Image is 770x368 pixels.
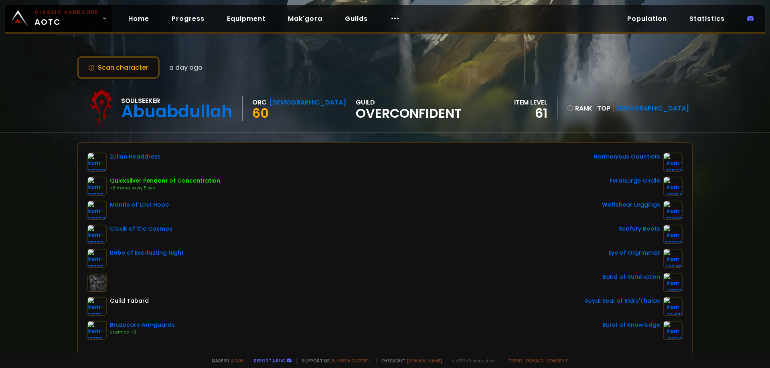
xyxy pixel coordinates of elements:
span: Checkout [376,358,442,364]
img: item-22720 [87,153,107,172]
a: Equipment [221,10,272,27]
img: item-12545 [663,249,683,268]
a: Consent [547,358,568,364]
img: item-18527 [663,153,683,172]
span: [DEMOGRAPHIC_DATA] [612,104,689,113]
a: Mak'gora [282,10,329,27]
div: 61 [514,107,547,119]
a: Classic HardcoreAOTC [5,5,112,32]
a: Terms [508,358,523,364]
span: a day ago [169,62,203,72]
img: item-20262 [663,225,683,244]
div: Mantle of Lost Hope [110,201,169,209]
a: a fan [231,358,243,364]
a: Home [122,10,156,27]
img: item-11832 [663,321,683,340]
div: Feralsurge Girdle [610,177,660,185]
div: [DEMOGRAPHIC_DATA] [269,97,346,107]
a: Buy me a coffee [332,358,371,364]
span: 60 [252,104,269,122]
span: Made by [207,358,243,364]
div: Top [597,103,689,113]
a: Report a bug [254,358,285,364]
div: Zulian Headdress [110,153,161,161]
span: v. d752d5 - production [447,358,495,364]
img: item-18471 [663,297,683,316]
img: item-18389 [87,225,107,244]
div: +6 mana every 5 sec. [110,185,220,191]
button: Scan character [77,56,160,79]
a: Privacy [526,358,543,364]
div: Band of Rumination [602,273,660,281]
div: Abuabdullah [121,106,233,118]
span: Support me, [296,358,371,364]
div: item level [514,97,547,107]
img: item-18103 [663,273,683,292]
div: Soulseeker [121,96,233,106]
div: Harmonious Gauntlets [594,153,660,161]
div: Cloak of the Cosmos [110,225,172,233]
div: Robe of Everlasting Night [110,249,184,257]
a: Population [621,10,673,27]
div: rank [567,103,592,113]
small: Classic Hardcore [34,9,99,16]
div: Stamina +9 [110,329,175,336]
div: Eye of Orgrimmar [608,249,660,257]
a: Guilds [338,10,374,27]
div: Wolfshear Leggings [602,201,660,209]
span: AOTC [34,9,99,28]
img: item-13179 [87,321,107,340]
div: Quicksilver Pendant of Concentration [110,177,220,185]
div: Brazecore Armguards [110,321,175,329]
div: Seafury Boots [619,225,660,233]
img: item-13206 [663,201,683,220]
img: item-18104 [663,177,683,196]
span: Overconfident [356,107,462,119]
a: Statistics [683,10,731,27]
div: guild [356,97,462,119]
div: Royal Seal of Eldre'Thalas [584,297,660,305]
div: Orc [252,97,267,107]
a: Progress [165,10,211,27]
img: item-5976 [87,297,107,316]
img: item-18385 [87,249,107,268]
a: [DOMAIN_NAME] [407,358,442,364]
div: Burst of Knowledge [602,321,660,329]
img: item-12026 [87,177,107,196]
img: item-22234 [87,201,107,220]
div: Guild Tabard [110,297,149,305]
